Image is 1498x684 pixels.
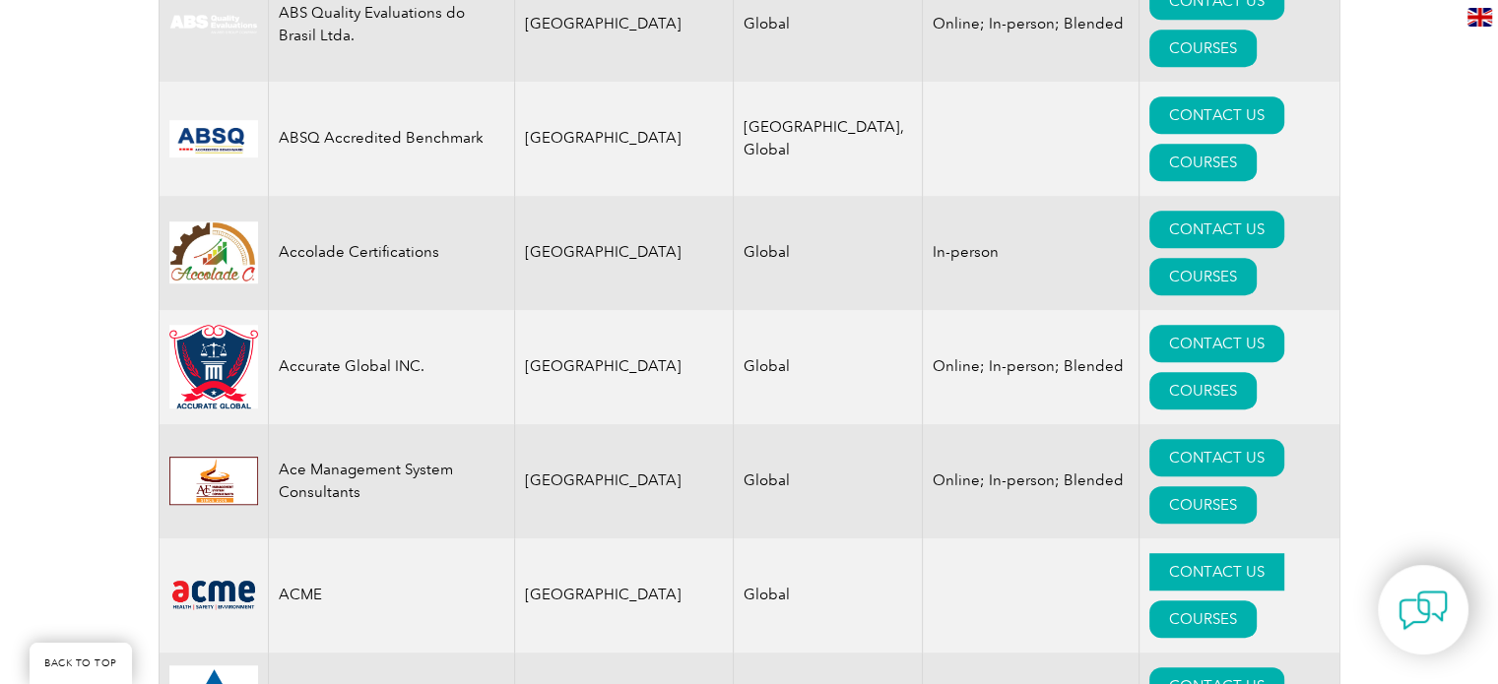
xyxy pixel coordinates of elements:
a: COURSES [1149,600,1257,638]
img: c92924ac-d9bc-ea11-a814-000d3a79823d-logo.jpg [169,14,258,35]
img: 306afd3c-0a77-ee11-8179-000d3ae1ac14-logo.jpg [169,457,258,505]
a: CONTACT US [1149,325,1284,362]
img: contact-chat.png [1399,586,1448,635]
td: Global [734,196,923,310]
td: ABSQ Accredited Benchmark [268,82,514,196]
td: Global [734,424,923,538]
a: COURSES [1149,144,1257,181]
td: Global [734,538,923,653]
td: Accolade Certifications [268,196,514,310]
img: 1a94dd1a-69dd-eb11-bacb-002248159486-logo.jpg [169,221,258,283]
td: Accurate Global INC. [268,310,514,424]
a: COURSES [1149,372,1257,409]
td: Global [734,310,923,424]
td: ACME [268,538,514,653]
td: [GEOGRAPHIC_DATA], Global [734,82,923,196]
img: a034a1f6-3919-f011-998a-0022489685a1-logo.png [169,325,258,409]
a: COURSES [1149,486,1257,524]
td: In-person [923,196,1140,310]
td: Online; In-person; Blended [923,424,1140,538]
img: 0f03f964-e57c-ec11-8d20-002248158ec2-logo.png [169,577,258,613]
a: CONTACT US [1149,553,1284,591]
a: CONTACT US [1149,211,1284,248]
a: CONTACT US [1149,439,1284,476]
td: Online; In-person; Blended [923,310,1140,424]
td: [GEOGRAPHIC_DATA] [514,538,734,653]
img: en [1467,8,1492,27]
td: [GEOGRAPHIC_DATA] [514,82,734,196]
td: [GEOGRAPHIC_DATA] [514,424,734,538]
a: COURSES [1149,30,1257,67]
td: [GEOGRAPHIC_DATA] [514,310,734,424]
img: cc24547b-a6e0-e911-a812-000d3a795b83-logo.png [169,120,258,157]
a: COURSES [1149,258,1257,295]
a: CONTACT US [1149,96,1284,134]
a: BACK TO TOP [30,643,132,684]
td: [GEOGRAPHIC_DATA] [514,196,734,310]
td: Ace Management System Consultants [268,424,514,538]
